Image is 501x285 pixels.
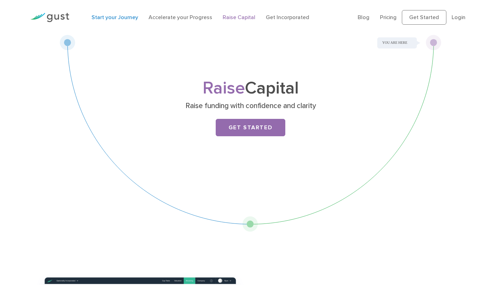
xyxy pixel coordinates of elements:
[380,14,397,21] a: Pricing
[113,80,388,96] h1: Capital
[223,14,255,21] a: Raise Capital
[92,14,138,21] a: Start your Journey
[30,13,69,22] img: Gust Logo
[149,14,212,21] a: Accelerate your Progress
[216,119,285,136] a: Get Started
[116,101,385,111] p: Raise funding with confidence and clarity
[266,14,309,21] a: Get Incorporated
[202,78,245,98] span: Raise
[452,14,466,21] a: Login
[402,10,446,25] a: Get Started
[358,14,369,21] a: Blog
